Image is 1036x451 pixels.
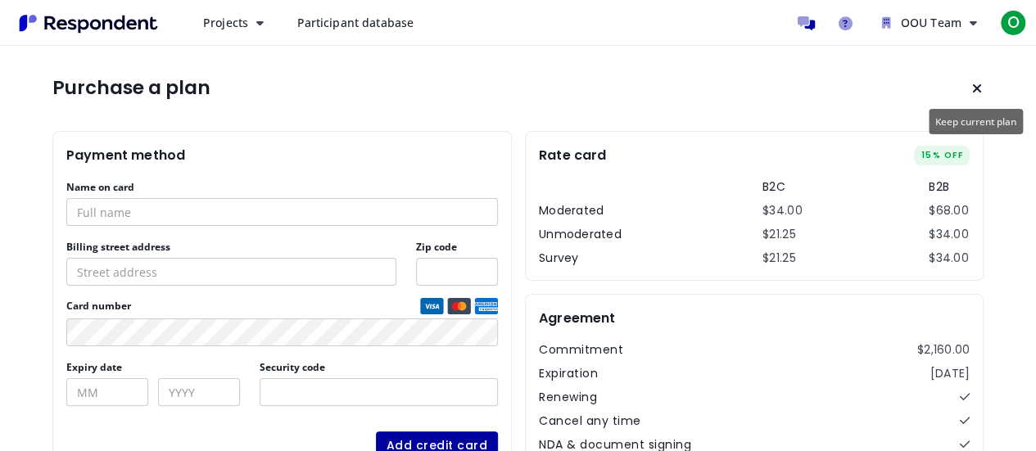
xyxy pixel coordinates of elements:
[929,250,970,267] td: $34.00
[539,145,606,165] h2: Rate card
[929,226,970,243] td: $34.00
[917,341,970,359] dd: $2,160.00
[203,15,248,30] span: Projects
[914,146,970,165] span: 15% OFF
[539,226,637,243] th: Unmoderated
[930,365,970,382] dd: [DATE]
[66,145,185,165] h2: Payment method
[539,341,623,359] dt: Commitment
[961,72,993,105] button: Keep current plan
[420,298,444,314] img: visa credit card logo
[447,298,471,314] img: mastercard credit card logo
[997,8,1029,38] button: O
[868,8,990,38] button: OOU Team
[762,202,803,219] td: $34.00
[416,241,457,254] label: Zip code
[935,115,1016,128] span: Keep current plan
[260,361,325,374] label: Security code
[190,8,277,38] button: Projects
[539,308,615,328] h2: Agreement
[539,365,598,382] dt: Expiration
[66,378,148,406] input: MM
[1000,10,1026,36] span: O
[539,250,637,267] th: Survey
[66,361,122,374] label: Expiry date
[474,298,498,314] img: amex credit card logo
[929,202,970,219] td: $68.00
[901,15,961,30] span: OOU Team
[539,389,597,406] dt: Renewing
[158,378,240,406] input: YYYY
[762,250,803,267] td: $21.25
[539,202,637,219] th: Moderated
[66,181,134,194] label: Name on card
[66,198,498,226] input: Full name
[66,300,417,313] span: Card number
[789,7,822,39] a: Message participants
[762,226,803,243] td: $21.25
[296,15,414,30] span: Participant database
[66,241,170,254] label: Billing street address
[929,178,970,196] th: B2B
[283,8,427,38] a: Participant database
[762,178,803,196] th: B2C
[829,7,862,39] a: Help and support
[13,10,164,37] img: Respondent
[539,413,641,430] dt: Cancel any time
[52,77,210,100] h1: Purchase a plan
[66,258,396,286] input: Street address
